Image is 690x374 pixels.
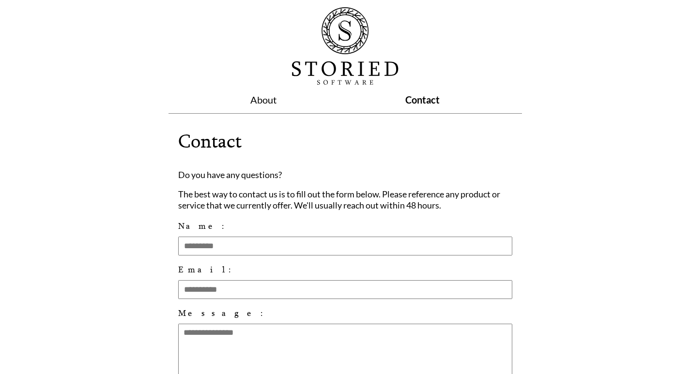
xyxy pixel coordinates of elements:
a: About [250,94,276,105]
p: Do you have any questions? [178,169,512,180]
label: Message: [178,306,512,320]
p: The best way to contact us is to fill out the form below. Please reference any product or service... [178,189,512,210]
label: Name: [178,219,512,233]
h1: Contact [178,125,512,156]
label: Email: [178,263,512,276]
a: Contact [405,94,440,105]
